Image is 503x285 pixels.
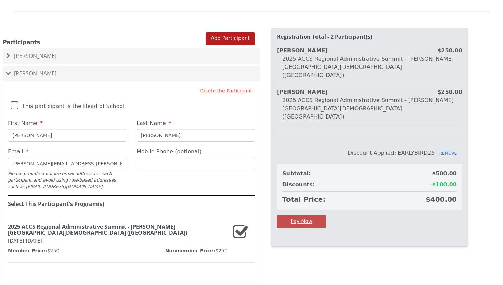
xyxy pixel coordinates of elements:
span: Member Price: [8,248,47,253]
span: Discounts: [282,181,315,189]
span: $400.00 [426,195,457,204]
span: $500.00 [432,170,457,178]
span: Participants [3,39,40,46]
button: Delete the Participant [197,85,255,97]
h3: 2025 ACCS Regional Administrative Summit - [PERSON_NAME][GEOGRAPHIC_DATA][DEMOGRAPHIC_DATA] ([GEO... [8,224,228,236]
strong: [PERSON_NAME] [277,47,328,54]
h4: Select This Participant's Program(s) [8,201,255,207]
span: Discount Applied: EARLYBIRD25 [348,150,435,156]
span: Subtotal: [282,170,311,178]
p: $250 [8,247,59,254]
span: [PERSON_NAME] [14,52,56,60]
span: First Name [8,120,37,126]
button: Pay Now [277,215,326,228]
div: 2025 ACCS Regional Administrative Summit - [PERSON_NAME][GEOGRAPHIC_DATA][DEMOGRAPHIC_DATA] ([GEO... [277,55,462,79]
span: [PERSON_NAME] [14,70,56,77]
div: $250.00 [437,88,462,96]
p: [DATE]-[DATE] [8,237,228,245]
label: This participant is the Head of School [11,97,125,112]
button: Add Participant [206,32,255,45]
p: $250 [165,247,228,254]
h2: Registration Total - 2 Participant(s) [277,34,462,40]
div: $250.00 [437,47,462,55]
div: 2025 ACCS Regional Administrative Summit - [PERSON_NAME][GEOGRAPHIC_DATA][DEMOGRAPHIC_DATA] ([GEO... [277,96,462,121]
span: -$100.00 [429,181,457,189]
span: REMOVE [439,151,457,156]
span: Last Name [137,120,166,126]
span: Email [8,148,23,155]
span: Mobile Phone (optional) [137,148,202,155]
div: Please provide a unique email address for each participant and avoid using role-based addresses s... [8,170,126,190]
span: Nonmember Price: [165,248,216,253]
span: Total Price: [282,195,325,204]
strong: [PERSON_NAME] [277,89,328,95]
